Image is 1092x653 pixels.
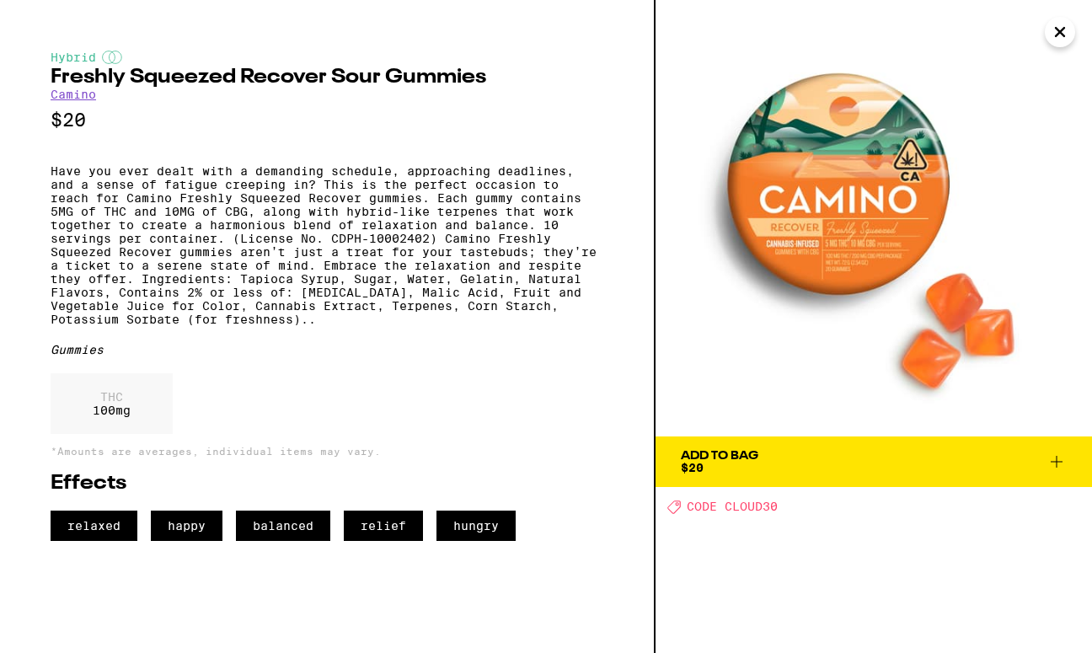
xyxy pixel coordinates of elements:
[51,164,603,326] p: Have you ever dealt with a demanding schedule, approaching deadlines, and a sense of fatigue cree...
[51,88,96,101] a: Camino
[1045,17,1075,47] button: Close
[102,51,122,64] img: hybridColor.svg
[681,450,758,462] div: Add To Bag
[51,51,603,64] div: Hybrid
[51,511,137,541] span: relaxed
[681,461,704,474] span: $20
[51,474,603,494] h2: Effects
[51,373,173,434] div: 100 mg
[93,390,131,404] p: THC
[51,67,603,88] h2: Freshly Squeezed Recover Sour Gummies
[10,12,121,25] span: Hi. Need any help?
[51,110,603,131] p: $20
[51,446,603,457] p: *Amounts are averages, individual items may vary.
[344,511,423,541] span: relief
[51,343,603,356] div: Gummies
[151,511,222,541] span: happy
[656,436,1092,487] button: Add To Bag$20
[236,511,330,541] span: balanced
[687,500,778,514] span: CODE CLOUD30
[436,511,516,541] span: hungry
